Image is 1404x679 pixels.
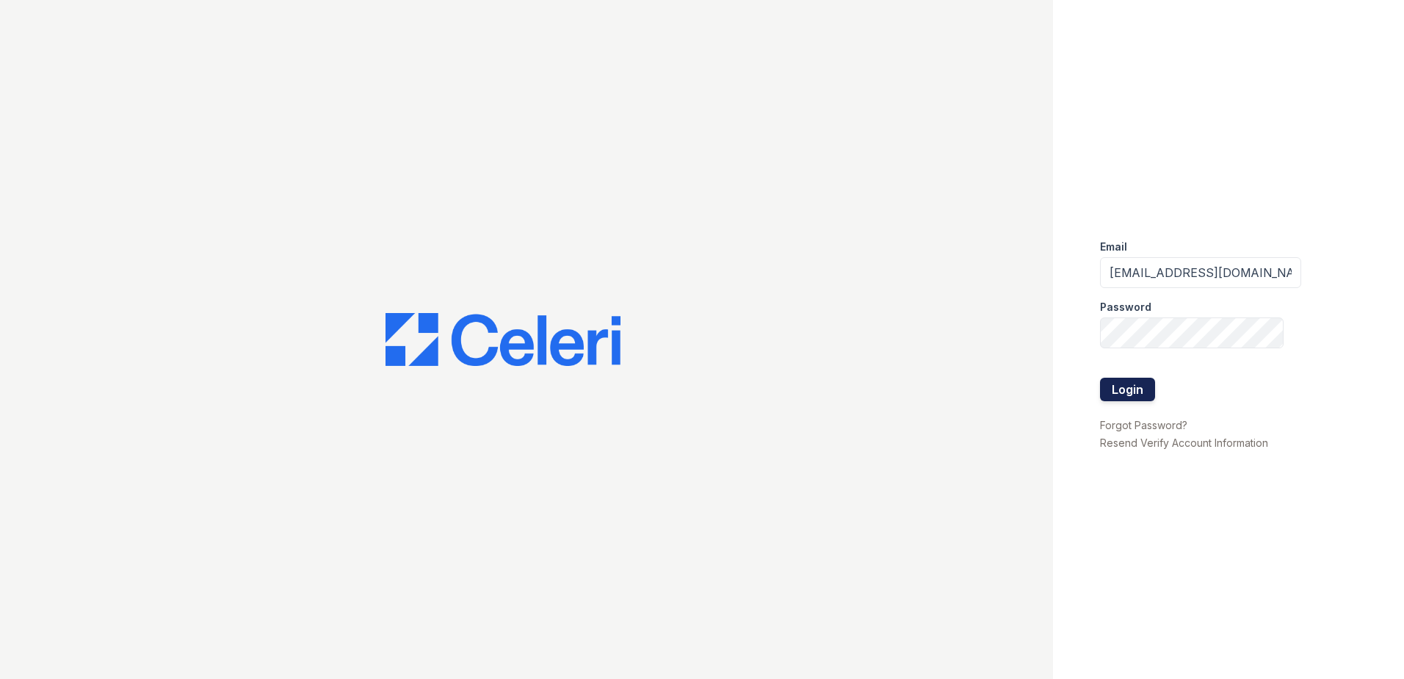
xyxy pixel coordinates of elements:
[386,313,620,366] img: CE_Logo_Blue-a8612792a0a2168367f1c8372b55b34899dd931a85d93a1a3d3e32e68fde9ad4.png
[1100,240,1127,254] label: Email
[1100,378,1155,401] button: Login
[1100,300,1151,315] label: Password
[1100,419,1187,431] a: Forgot Password?
[1100,436,1268,449] a: Resend Verify Account Information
